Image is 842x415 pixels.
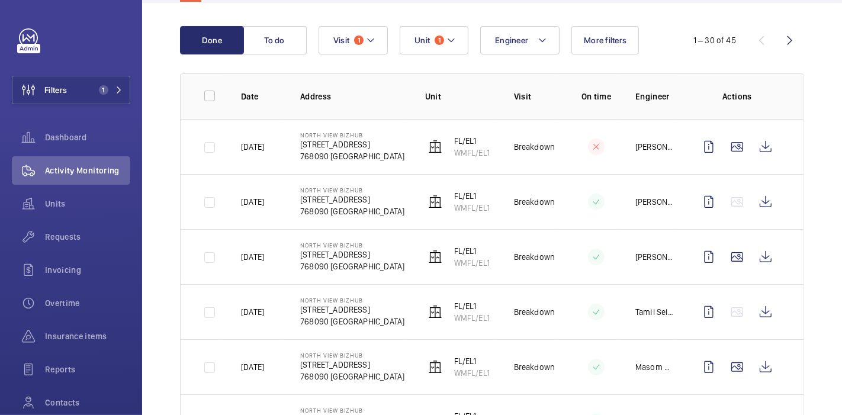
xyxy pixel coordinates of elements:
[576,91,616,102] p: On time
[300,249,404,260] p: [STREET_ADDRESS]
[454,355,490,367] p: FL/EL1
[428,195,442,209] img: elevator.svg
[571,26,639,54] button: More filters
[454,245,490,257] p: FL/EL1
[454,202,490,214] p: WMFL/EL1
[45,231,130,243] span: Requests
[400,26,468,54] button: Unit1
[480,26,560,54] button: Engineer
[425,91,495,102] p: Unit
[354,36,364,45] span: 1
[495,36,528,45] span: Engineer
[180,26,244,54] button: Done
[300,359,404,371] p: [STREET_ADDRESS]
[454,135,490,147] p: FL/EL1
[241,196,264,208] p: [DATE]
[300,131,404,139] p: North View Bizhub
[514,306,555,318] p: Breakdown
[514,361,555,373] p: Breakdown
[693,34,736,46] div: 1 – 30 of 45
[44,84,67,96] span: Filters
[241,91,281,102] p: Date
[45,264,130,276] span: Invoicing
[300,139,404,150] p: [STREET_ADDRESS]
[300,194,404,205] p: [STREET_ADDRESS]
[45,297,130,309] span: Overtime
[99,85,108,95] span: 1
[454,300,490,312] p: FL/EL1
[514,91,557,102] p: Visit
[333,36,349,45] span: Visit
[300,205,404,217] p: 768090 [GEOGRAPHIC_DATA]
[45,397,130,408] span: Contacts
[428,305,442,319] img: elevator.svg
[45,363,130,375] span: Reports
[454,190,490,202] p: FL/EL1
[241,251,264,263] p: [DATE]
[635,251,676,263] p: [PERSON_NAME]
[243,26,307,54] button: To do
[300,297,404,304] p: North View Bizhub
[45,131,130,143] span: Dashboard
[428,250,442,264] img: elevator.svg
[300,304,404,316] p: [STREET_ADDRESS]
[45,198,130,210] span: Units
[514,196,555,208] p: Breakdown
[45,330,130,342] span: Insurance items
[428,360,442,374] img: elevator.svg
[241,306,264,318] p: [DATE]
[300,352,404,359] p: North View Bizhub
[300,242,404,249] p: North View Bizhub
[454,312,490,324] p: WMFL/EL1
[454,147,490,159] p: WMFL/EL1
[635,141,676,153] p: [PERSON_NAME]
[300,260,404,272] p: 768090 [GEOGRAPHIC_DATA]
[414,36,430,45] span: Unit
[695,91,780,102] p: Actions
[428,140,442,154] img: elevator.svg
[454,257,490,269] p: WMFL/EL1
[435,36,444,45] span: 1
[12,76,130,104] button: Filters1
[635,361,676,373] p: Masom MD
[584,36,626,45] span: More filters
[514,141,555,153] p: Breakdown
[300,371,404,382] p: 768090 [GEOGRAPHIC_DATA]
[635,91,676,102] p: Engineer
[241,141,264,153] p: [DATE]
[454,367,490,379] p: WMFL/EL1
[514,251,555,263] p: Breakdown
[300,91,406,102] p: Address
[241,361,264,373] p: [DATE]
[635,306,676,318] p: Tamil Selvan A/L Goval
[319,26,388,54] button: Visit1
[45,165,130,176] span: Activity Monitoring
[300,407,404,414] p: North View Bizhub
[300,316,404,327] p: 768090 [GEOGRAPHIC_DATA]
[635,196,676,208] p: [PERSON_NAME]
[300,186,404,194] p: North View Bizhub
[300,150,404,162] p: 768090 [GEOGRAPHIC_DATA]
